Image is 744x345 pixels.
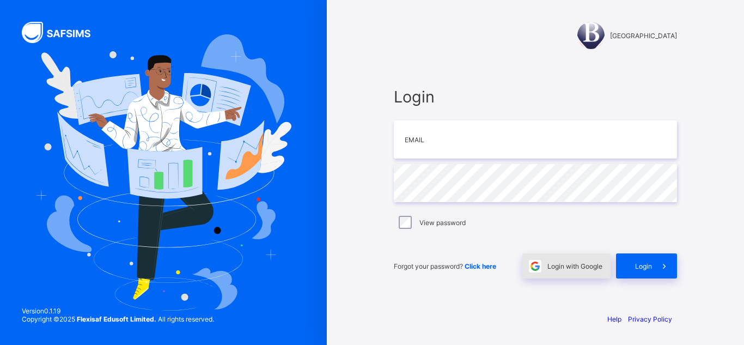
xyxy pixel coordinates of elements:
[465,262,496,270] a: Click here
[529,260,541,273] img: google.396cfc9801f0270233282035f929180a.svg
[607,315,621,323] a: Help
[22,315,214,323] span: Copyright © 2025 All rights reserved.
[419,219,466,227] label: View password
[547,262,602,270] span: Login with Google
[22,307,214,315] span: Version 0.1.19
[394,262,496,270] span: Forgot your password?
[22,22,103,43] img: SAFSIMS Logo
[635,262,652,270] span: Login
[394,87,677,106] span: Login
[35,34,292,310] img: Hero Image
[77,315,156,323] strong: Flexisaf Edusoft Limited.
[628,315,672,323] a: Privacy Policy
[610,32,677,40] span: [GEOGRAPHIC_DATA]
